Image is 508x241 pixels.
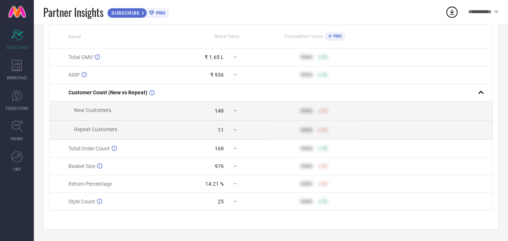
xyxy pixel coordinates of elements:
[234,127,237,133] span: —
[11,136,23,141] span: TRENDS
[285,34,323,39] span: Competitors Value
[234,164,237,169] span: —
[300,199,312,205] div: 9999
[300,181,312,187] div: 9999
[215,146,224,152] div: 169
[68,54,93,60] span: Total GMV
[332,34,342,39] span: PRO
[210,72,224,78] div: ₹ 936
[322,181,328,186] span: 50
[300,72,312,78] div: 9999
[322,127,328,133] span: 50
[445,5,459,19] div: Open download list
[215,163,224,169] div: 976
[205,54,224,60] div: ₹ 1.65 L
[43,5,103,20] span: Partner Insights
[322,108,328,114] span: 50
[215,108,224,114] div: 149
[300,108,312,114] div: 9999
[108,10,142,16] span: SUBSCRIBE
[322,72,328,77] span: 50
[68,199,95,205] span: Style Count
[322,199,328,204] span: 50
[300,146,312,152] div: 9999
[74,126,117,132] span: Repeat Customers
[68,181,112,187] span: Return Percentage
[234,199,237,204] span: —
[234,181,237,186] span: —
[68,72,80,78] span: AISP
[300,163,312,169] div: 9999
[300,127,312,133] div: 9999
[234,146,237,151] span: —
[74,107,111,113] span: New Customers
[205,181,224,187] div: 14.21 %
[68,146,110,152] span: Total Order Count
[68,89,147,95] span: Customer Count (New vs Repeat)
[154,10,165,16] span: PRO
[322,55,328,60] span: 50
[234,108,237,114] span: —
[300,54,312,60] div: 9999
[218,127,224,133] div: 11
[107,6,169,18] a: SUBSCRIBEPRO
[234,55,237,60] span: —
[68,34,81,39] span: Name
[14,166,21,172] span: FWD
[6,44,28,50] span: SCORECARDS
[218,199,224,205] div: 25
[234,72,237,77] span: —
[6,105,29,111] span: SUGGESTIONS
[214,34,239,39] span: Brand Value
[322,146,328,151] span: 50
[7,75,27,80] span: WORKSPACE
[68,163,95,169] span: Basket Size
[322,164,328,169] span: 50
